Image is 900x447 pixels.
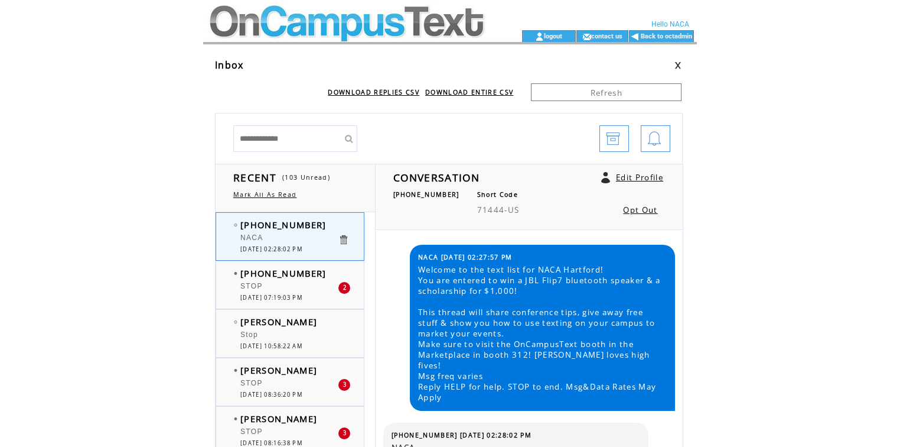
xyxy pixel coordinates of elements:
img: bell.png [647,126,661,153]
a: Opt Out [623,205,657,215]
span: CONVERSATION [393,170,480,184]
a: Edit Profile [616,172,663,183]
a: Click to edit user profile [601,172,610,183]
span: [DATE] 08:36:20 PM [240,391,302,399]
img: bulletFull.png [234,417,237,420]
span: Welcome to the text list for NACA Hartford! You are entered to win a JBL Flip7 bluetooth speaker ... [418,264,666,403]
a: DOWNLOAD REPLIES CSV [328,88,419,96]
span: (103 Unread) [282,173,330,182]
span: Hello NACA [651,20,689,28]
a: DOWNLOAD ENTIRE CSV [425,88,513,96]
span: STOP [240,427,263,436]
span: NACA [DATE] 02:27:57 PM [418,253,513,261]
span: STOP [240,282,263,290]
span: [DATE] 07:19:03 PM [240,294,302,302]
a: Mark All As Read [233,190,296,199]
span: RECENT [233,170,276,184]
img: account_icon.gif [535,32,544,41]
div: 3 [338,427,350,439]
img: backArrow.gif [631,32,640,41]
span: Stop [240,331,258,339]
img: archive.png [606,126,620,153]
img: bulletFull.png [234,272,237,275]
span: [PHONE_NUMBER] [240,267,327,279]
span: [DATE] 08:16:38 PM [240,439,302,447]
span: [PERSON_NAME] [240,316,317,328]
span: NACA [240,234,263,242]
img: bulletEmpty.png [234,223,237,226]
img: contact_us_icon.gif [582,32,591,41]
div: 2 [338,282,350,294]
a: logout [544,32,562,40]
img: bulletEmpty.png [234,320,237,323]
span: [DATE] 02:28:02 PM [240,245,302,253]
a: contact us [591,32,622,40]
a: Click to delete these messgaes [338,234,349,245]
input: Submit [340,125,357,152]
span: Short Code [477,190,518,199]
img: bulletFull.png [234,369,237,372]
span: [PERSON_NAME] [240,413,317,425]
span: 71444-US [477,205,520,215]
span: [PERSON_NAME] [240,364,317,376]
span: [PHONE_NUMBER] [DATE] 02:28:02 PM [392,431,531,439]
div: 3 [338,379,350,391]
span: [PHONE_NUMBER] [240,219,327,231]
span: [DATE] 10:58:22 AM [240,342,302,350]
span: [PHONE_NUMBER] [393,190,459,199]
a: Refresh [531,83,681,101]
span: STOP [240,379,263,387]
span: Inbox [215,59,244,72]
a: Back to octadmin [641,33,692,40]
